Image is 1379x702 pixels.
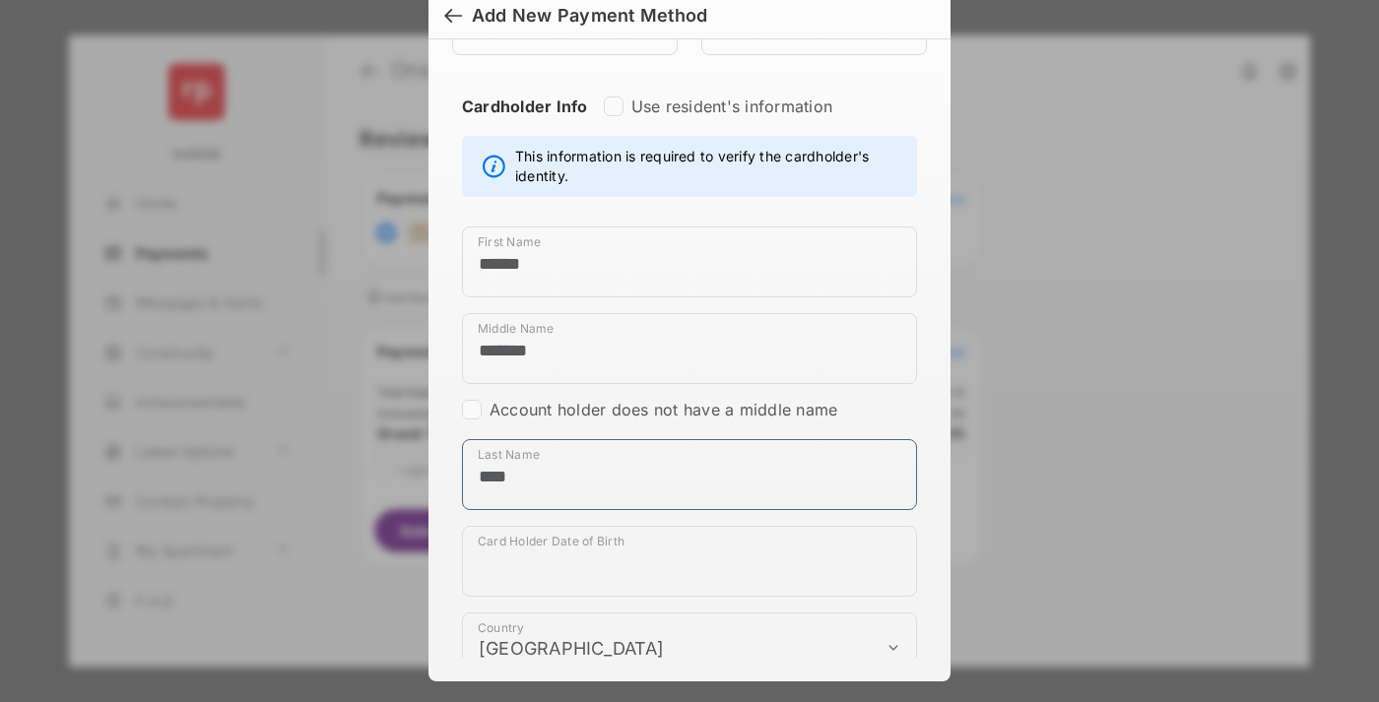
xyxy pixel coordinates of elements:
[490,400,837,419] label: Account holder does not have a middle name
[472,5,707,27] div: Add New Payment Method
[462,612,917,683] div: payment_method_screening[postal_addresses][country]
[631,96,832,116] label: Use resident's information
[462,96,588,152] strong: Cardholder Info
[515,147,906,186] span: This information is required to verify the cardholder's identity.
